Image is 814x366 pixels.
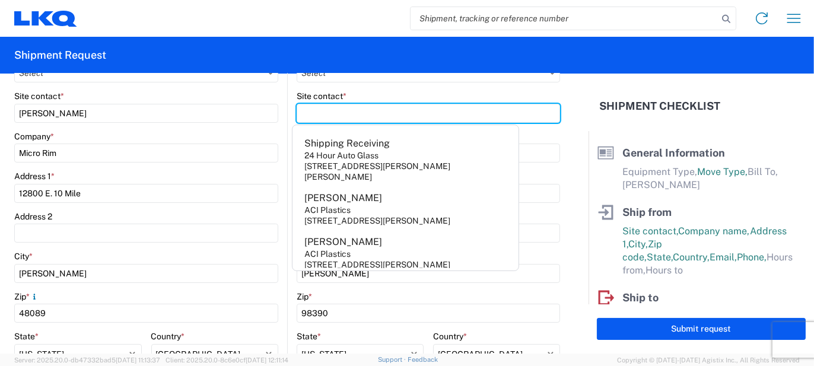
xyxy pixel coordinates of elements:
[622,147,725,159] span: General Information
[411,7,718,30] input: Shipment, tracking or reference number
[646,265,683,276] span: Hours to
[14,291,39,302] label: Zip
[622,291,659,304] span: Ship to
[408,356,438,363] a: Feedback
[378,356,408,363] a: Support
[622,166,697,177] span: Equipment Type,
[304,205,351,215] div: ACI Plastics
[151,331,185,342] label: Country
[304,137,390,150] div: Shipping Receiving
[304,215,450,226] div: [STREET_ADDRESS][PERSON_NAME]
[628,238,648,250] span: City,
[14,131,54,142] label: Company
[297,91,346,101] label: Site contact
[617,355,800,365] span: Copyright © [DATE]-[DATE] Agistix Inc., All Rights Reserved
[14,331,39,342] label: State
[304,150,379,161] div: 24 Hour Auto Glass
[622,206,672,218] span: Ship from
[599,99,720,113] h2: Shipment Checklist
[297,331,321,342] label: State
[304,249,351,259] div: ACI Plastics
[166,357,288,364] span: Client: 2025.20.0-8c6e0cf
[433,331,467,342] label: Country
[304,259,450,270] div: [STREET_ADDRESS][PERSON_NAME]
[710,252,737,263] span: Email,
[14,211,52,222] label: Address 2
[246,357,288,364] span: [DATE] 12:11:14
[304,192,382,205] div: [PERSON_NAME]
[14,48,106,62] h2: Shipment Request
[622,179,700,190] span: [PERSON_NAME]
[14,357,160,364] span: Server: 2025.20.0-db47332bad5
[678,225,750,237] span: Company name,
[14,91,64,101] label: Site contact
[14,171,55,182] label: Address 1
[116,357,160,364] span: [DATE] 11:13:37
[304,161,511,182] div: [STREET_ADDRESS][PERSON_NAME][PERSON_NAME]
[748,166,778,177] span: Bill To,
[697,166,748,177] span: Move Type,
[622,225,678,237] span: Site contact,
[14,251,33,262] label: City
[304,235,382,249] div: [PERSON_NAME]
[673,252,710,263] span: Country,
[647,252,673,263] span: State,
[297,291,312,302] label: Zip
[737,252,767,263] span: Phone,
[597,318,806,340] button: Submit request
